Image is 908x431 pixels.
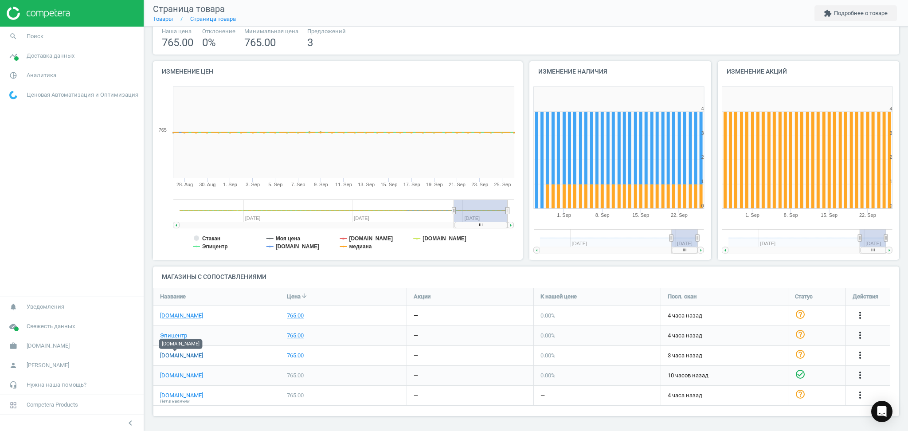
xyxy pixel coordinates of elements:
[287,312,304,320] div: 765.00
[5,67,22,84] i: pie_chart_outlined
[202,36,216,49] span: 0 %
[889,179,892,184] text: 1
[701,154,704,160] text: 2
[701,130,704,136] text: 3
[291,182,305,187] tspan: 7. Sep
[529,61,711,82] h4: Изменение наличия
[202,27,235,35] span: Отклонение
[668,293,697,301] span: Посл. скан
[160,372,203,380] a: [DOMAIN_NAME]
[540,392,545,400] div: —
[745,212,759,218] tspan: 1. Sep
[119,417,141,429] button: chevron_left
[494,182,511,187] tspan: 25. Sep
[423,235,466,242] tspan: [DOMAIN_NAME]
[27,342,70,350] span: [DOMAIN_NAME]
[595,212,610,218] tspan: 8. Sep
[349,235,393,242] tspan: [DOMAIN_NAME]
[701,179,704,184] text: 1
[5,28,22,45] i: search
[27,91,138,99] span: Ценовая Автоматизация и Оптимизация
[287,372,304,380] div: 765.00
[814,5,897,21] button: extensionПодробнее о товаре
[307,36,313,49] span: 3
[160,312,203,320] a: [DOMAIN_NAME]
[380,182,397,187] tspan: 15. Sep
[176,182,193,187] tspan: 28. Aug
[27,322,75,330] span: Свежесть данных
[159,127,167,133] text: 765
[855,370,865,380] i: more_vert
[5,337,22,354] i: work
[269,182,283,187] tspan: 5. Sep
[668,332,781,340] span: 4 часа назад
[276,235,301,242] tspan: Моя цена
[889,106,892,111] text: 4
[701,203,704,208] text: 0
[795,293,813,301] span: Статус
[153,266,899,287] h4: Магазины с сопоставлениями
[287,293,301,301] span: Цена
[27,401,78,409] span: Competera Products
[795,309,806,320] i: help_outline
[855,350,865,361] button: more_vert
[160,352,203,360] a: [DOMAIN_NAME]
[557,212,571,218] tspan: 1. Sep
[471,182,488,187] tspan: 23. Sep
[795,389,806,400] i: help_outline
[668,312,781,320] span: 4 часа назад
[633,212,650,218] tspan: 15. Sep
[668,352,781,360] span: 3 часа назад
[153,16,173,22] a: Товары
[5,298,22,315] i: notifications
[27,381,86,389] span: Нужна наша помощь?
[855,310,865,321] button: more_vert
[301,292,308,299] i: arrow_downward
[855,310,865,321] i: more_vert
[718,61,900,82] h4: Изменение акций
[244,36,276,49] span: 765.00
[668,372,781,380] span: 10 часов назад
[199,182,215,187] tspan: 30. Aug
[414,332,418,340] div: —
[671,212,688,218] tspan: 22. Sep
[540,312,556,319] span: 0.00 %
[287,392,304,400] div: 765.00
[426,182,443,187] tspan: 19. Sep
[414,392,418,400] div: —
[335,182,352,187] tspan: 11. Sep
[855,330,865,341] button: more_vert
[889,154,892,160] text: 2
[403,182,420,187] tspan: 17. Sep
[795,329,806,340] i: help_outline
[668,392,781,400] span: 4 часа назад
[853,293,878,301] span: Действия
[153,4,225,14] span: Страница товара
[190,16,236,22] a: Страница товара
[540,352,556,359] span: 0.00 %
[701,106,704,111] text: 4
[855,390,865,400] i: more_vert
[5,318,22,335] i: cloud_done
[871,401,892,422] div: Open Intercom Messenger
[414,352,418,360] div: —
[414,312,418,320] div: —
[160,332,187,340] a: Эпицентр
[223,182,237,187] tspan: 1. Sep
[160,293,186,301] span: Название
[795,349,806,360] i: help_outline
[27,52,74,60] span: Доставка данных
[7,7,70,20] img: ajHJNr6hYgQAAAAASUVORK5CYII=
[855,390,865,401] button: more_vert
[821,212,838,218] tspan: 15. Sep
[859,212,876,218] tspan: 22. Sep
[349,243,372,250] tspan: медиана
[27,71,56,79] span: Аналитика
[160,392,203,400] a: [DOMAIN_NAME]
[125,418,136,428] i: chevron_left
[202,243,228,250] tspan: Эпицентр
[9,91,17,99] img: wGWNvw8QSZomAAAAABJRU5ErkJggg==
[540,293,577,301] span: К нашей цене
[358,182,375,187] tspan: 13. Sep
